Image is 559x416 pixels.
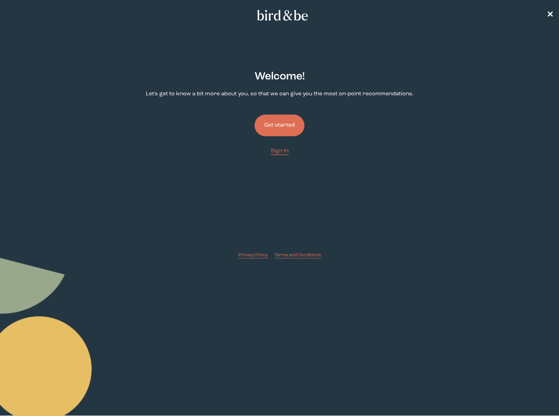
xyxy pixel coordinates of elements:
[271,147,289,155] a: Sign In
[255,104,304,147] a: Get started
[271,148,289,154] span: Sign In
[547,9,553,21] a: ✕
[275,253,321,257] span: Terms and Conditions
[255,69,305,85] h2: Welcome !
[547,11,553,19] span: ✕
[238,252,268,258] a: Privacy Policy
[255,115,304,136] button: Get started
[238,253,268,257] span: Privacy Policy
[525,384,552,409] iframe: Gorgias live chat messenger
[275,252,321,258] a: Terms and Conditions
[146,90,413,98] p: Let's get to know a bit more about you, so that we can give you the most on-point recommendations.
